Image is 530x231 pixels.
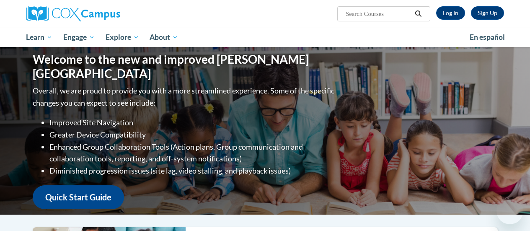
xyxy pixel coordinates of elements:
[150,32,178,42] span: About
[33,185,124,209] a: Quick Start Guide
[106,32,139,42] span: Explore
[26,6,177,21] a: Cox Campus
[26,32,52,42] span: Learn
[144,28,184,47] a: About
[412,9,424,19] button: Search
[63,32,95,42] span: Engage
[345,9,412,19] input: Search Courses
[496,197,523,224] iframe: Button to launch messaging window
[49,117,336,129] li: Improved Site Navigation
[20,28,510,47] div: Main menu
[100,28,145,47] a: Explore
[58,28,100,47] a: Engage
[470,33,505,42] span: En español
[49,165,336,177] li: Diminished progression issues (site lag, video stalling, and playback issues)
[49,141,336,165] li: Enhanced Group Collaboration Tools (Action plans, Group communication and collaboration tools, re...
[26,6,120,21] img: Cox Campus
[471,6,504,20] a: Register
[436,6,465,20] a: Log In
[49,129,336,141] li: Greater Device Compatibility
[33,85,336,109] p: Overall, we are proud to provide you with a more streamlined experience. Some of the specific cha...
[33,52,336,80] h1: Welcome to the new and improved [PERSON_NAME][GEOGRAPHIC_DATA]
[21,28,58,47] a: Learn
[464,29,510,46] a: En español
